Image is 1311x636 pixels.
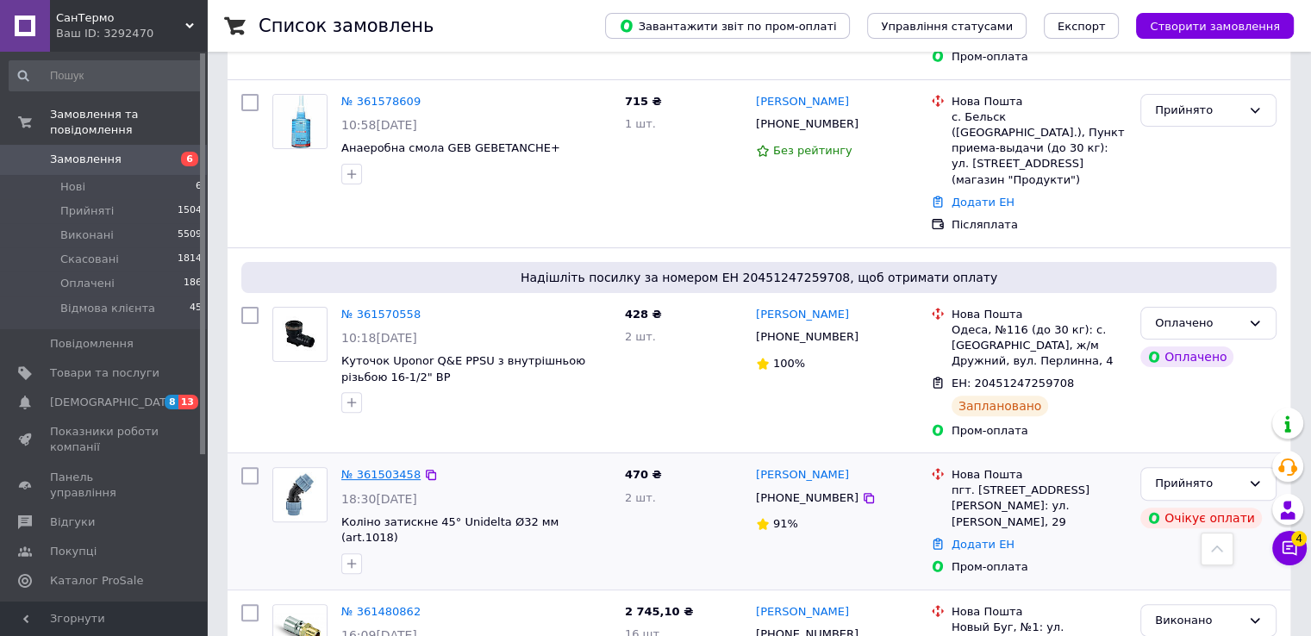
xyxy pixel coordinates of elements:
[50,336,134,352] span: Повідомлення
[60,179,85,195] span: Нові
[773,357,805,370] span: 100%
[756,94,849,110] a: [PERSON_NAME]
[773,517,798,530] span: 91%
[190,301,202,316] span: 45
[952,196,1014,209] a: Додати ЕН
[752,113,862,135] div: [PHONE_NUMBER]
[178,395,198,409] span: 13
[625,491,656,504] span: 2 шт.
[756,467,849,483] a: [PERSON_NAME]
[248,269,1270,286] span: Надішліть посилку за номером ЕН 20451247259708, щоб отримати оплату
[56,10,185,26] span: СанТермо
[341,118,417,132] span: 10:58[DATE]
[273,468,327,521] img: Фото товару
[952,423,1127,439] div: Пром-оплата
[952,377,1074,390] span: ЕН: 20451247259708
[50,573,143,589] span: Каталог ProSale
[625,330,656,343] span: 2 шт.
[1044,13,1120,39] button: Експорт
[952,109,1127,188] div: с. Бельск ([GEOGRAPHIC_DATA].), Пункт приема-выдачи (до 30 кг): ул. [STREET_ADDRESS] (магазин "Пр...
[1291,527,1307,543] span: 4
[50,470,159,501] span: Панель управління
[178,228,202,243] span: 5509
[50,152,122,167] span: Замовлення
[1119,19,1294,32] a: Створити замовлення
[50,544,97,559] span: Покупці
[625,117,656,130] span: 1 шт.
[181,152,198,166] span: 6
[1155,612,1241,630] div: Виконано
[1058,20,1106,33] span: Експорт
[341,354,585,383] a: Куточок Uponor Q&E PPSU з внутрішньою різьбою 16-1/2" ВР
[341,515,559,545] a: Коліно затискне 45° Unidelta Ø32 мм (art.1018)
[196,179,202,195] span: 6
[9,60,203,91] input: Пошук
[1136,13,1294,39] button: Створити замовлення
[881,20,1013,33] span: Управління статусами
[60,203,114,219] span: Прийняті
[625,605,693,618] span: 2 745,10 ₴
[1140,508,1262,528] div: Очікує оплати
[60,252,119,267] span: Скасовані
[952,217,1127,233] div: Післяплата
[273,95,327,148] img: Фото товару
[952,94,1127,109] div: Нова Пошта
[952,559,1127,575] div: Пром-оплата
[756,604,849,620] a: [PERSON_NAME]
[952,483,1127,530] div: пгт. [STREET_ADDRESS][PERSON_NAME]: ул. [PERSON_NAME], 29
[625,95,662,108] span: 715 ₴
[619,18,836,34] span: Завантажити звіт по пром-оплаті
[952,307,1127,322] div: Нова Пошта
[272,467,328,522] a: Фото товару
[60,276,115,291] span: Оплачені
[56,26,207,41] div: Ваш ID: 3292470
[50,424,159,455] span: Показники роботи компанії
[50,395,178,410] span: [DEMOGRAPHIC_DATA]
[341,468,421,481] a: № 361503458
[773,144,852,157] span: Без рейтингу
[272,94,328,149] a: Фото товару
[605,13,850,39] button: Завантажити звіт по пром-оплаті
[341,141,560,154] a: Анаеробна смола GEB GEBETANCHE+
[952,396,1049,416] div: Заплановано
[867,13,1027,39] button: Управління статусами
[1155,475,1241,493] div: Прийнято
[60,228,114,243] span: Виконані
[341,95,421,108] a: № 361578609
[272,307,328,362] a: Фото товару
[50,107,207,138] span: Замовлення та повідомлення
[341,331,417,345] span: 10:18[DATE]
[259,16,434,36] h1: Список замовлень
[50,514,95,530] span: Відгуки
[625,308,662,321] span: 428 ₴
[1140,346,1233,367] div: Оплачено
[625,468,662,481] span: 470 ₴
[341,605,421,618] a: № 361480862
[273,316,327,352] img: Фото товару
[752,326,862,348] div: [PHONE_NUMBER]
[50,365,159,381] span: Товари та послуги
[752,487,862,509] div: [PHONE_NUMBER]
[952,322,1127,370] div: Одеса, №116 (до 30 кг): с. [GEOGRAPHIC_DATA], ж/м Дружний, вул. Перлинна, 4
[178,203,202,219] span: 1504
[165,395,178,409] span: 8
[1150,20,1280,33] span: Створити замовлення
[1272,531,1307,565] button: Чат з покупцем4
[952,538,1014,551] a: Додати ЕН
[178,252,202,267] span: 1814
[341,308,421,321] a: № 361570558
[341,492,417,506] span: 18:30[DATE]
[756,307,849,323] a: [PERSON_NAME]
[1155,315,1241,333] div: Оплачено
[952,49,1127,65] div: Пром-оплата
[952,467,1127,483] div: Нова Пошта
[952,604,1127,620] div: Нова Пошта
[60,301,155,316] span: Відмова клієнта
[184,276,202,291] span: 186
[1155,102,1241,120] div: Прийнято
